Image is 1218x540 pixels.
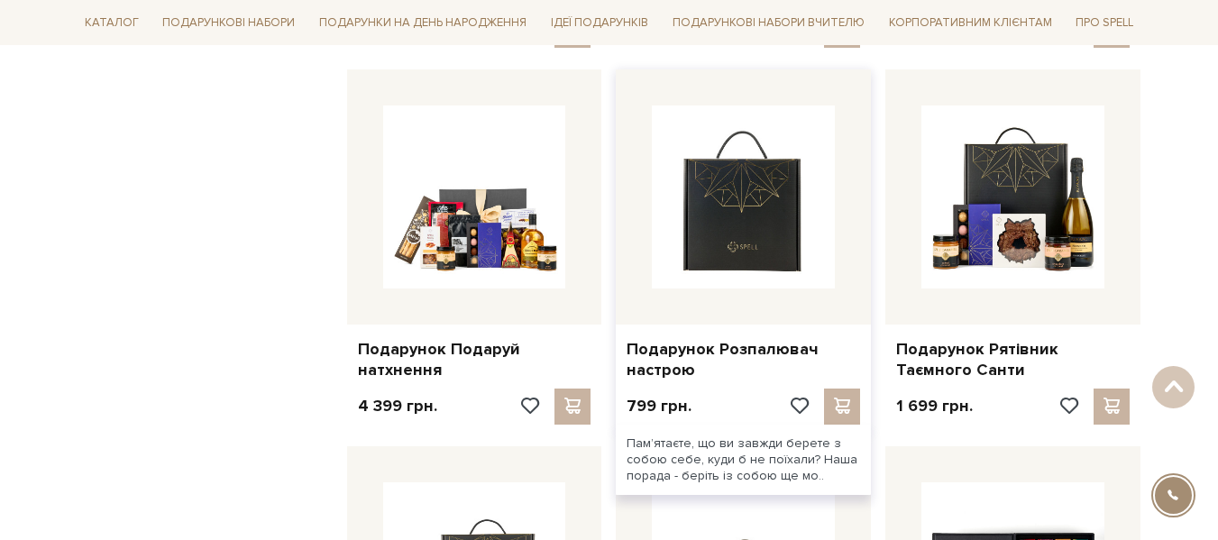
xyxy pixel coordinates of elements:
a: Подарункові набори Вчителю [665,7,872,38]
a: Подарунок Подаруй натхнення [358,339,591,381]
a: Про Spell [1068,9,1140,37]
a: Корпоративним клієнтам [882,9,1059,37]
p: 799 грн. [627,396,691,416]
a: Каталог [78,9,146,37]
a: Подарункові набори [155,9,302,37]
img: Подарунок Розпалювач настрою [652,105,835,288]
a: Подарунок Рятівник Таємного Санти [896,339,1130,381]
a: Подарунок Розпалювач настрою [627,339,860,381]
div: Пам’ятаєте, що ви завжди берете з собою себе, куди б не поїхали? Наша порада - беріть із собою ще... [616,425,871,496]
a: Ідеї подарунків [544,9,655,37]
p: 1 699 грн. [896,396,973,416]
p: 4 399 грн. [358,396,437,416]
a: Подарунки на День народження [312,9,534,37]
